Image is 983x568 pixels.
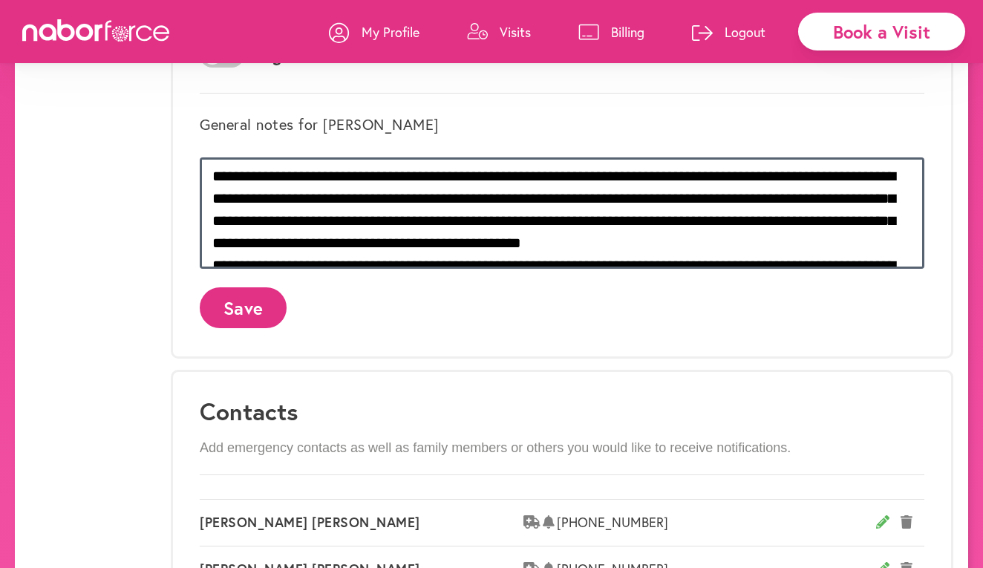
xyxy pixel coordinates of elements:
a: My Profile [329,10,419,54]
p: Logout [725,23,765,41]
a: Logout [692,10,765,54]
p: My Profile [362,23,419,41]
p: Visits [500,23,531,41]
label: Dogs [252,46,291,65]
a: Visits [467,10,531,54]
a: Billing [578,10,644,54]
div: Book a Visit [798,13,965,50]
p: Billing [611,23,644,41]
label: General notes for [PERSON_NAME] [200,116,439,134]
h3: Contacts [200,397,924,425]
span: [PERSON_NAME] [PERSON_NAME] [200,515,523,531]
button: Save [200,287,287,328]
span: [PHONE_NUMBER] [557,515,876,531]
p: Add emergency contacts as well as family members or others you would like to receive notifications. [200,440,924,457]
